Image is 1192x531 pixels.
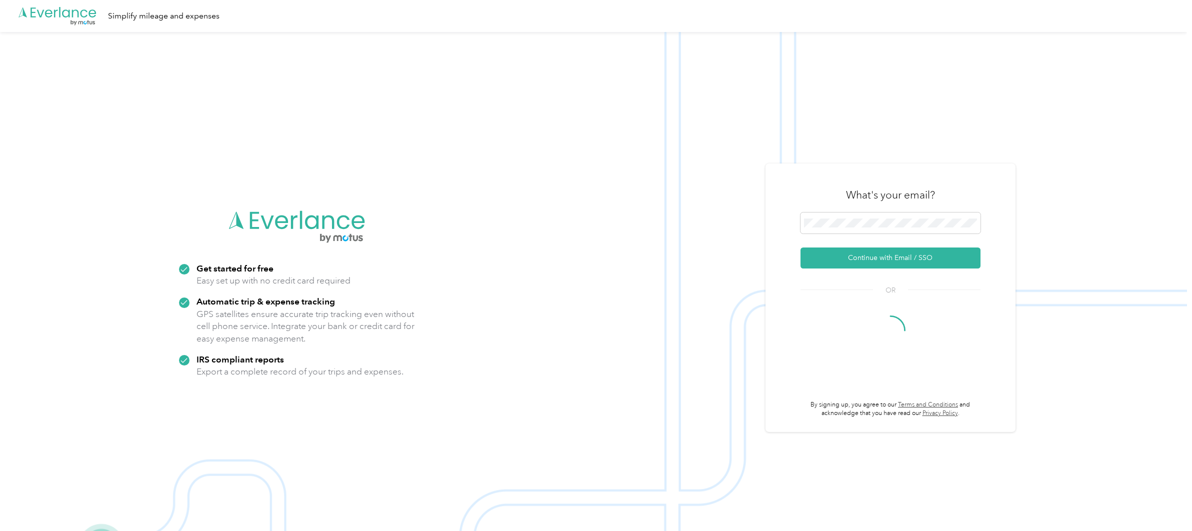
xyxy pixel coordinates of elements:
[196,263,273,273] strong: Get started for free
[1136,475,1192,531] iframe: Everlance-gr Chat Button Frame
[873,285,908,295] span: OR
[922,409,958,417] a: Privacy Policy
[196,308,415,345] p: GPS satellites ensure accurate trip tracking even without cell phone service. Integrate your bank...
[196,296,335,306] strong: Automatic trip & expense tracking
[846,188,935,202] h3: What's your email?
[196,365,403,378] p: Export a complete record of your trips and expenses.
[800,400,980,418] p: By signing up, you agree to our and acknowledge that you have read our .
[898,401,958,408] a: Terms and Conditions
[108,10,219,22] div: Simplify mileage and expenses
[196,354,284,364] strong: IRS compliant reports
[196,274,350,287] p: Easy set up with no credit card required
[800,247,980,268] button: Continue with Email / SSO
